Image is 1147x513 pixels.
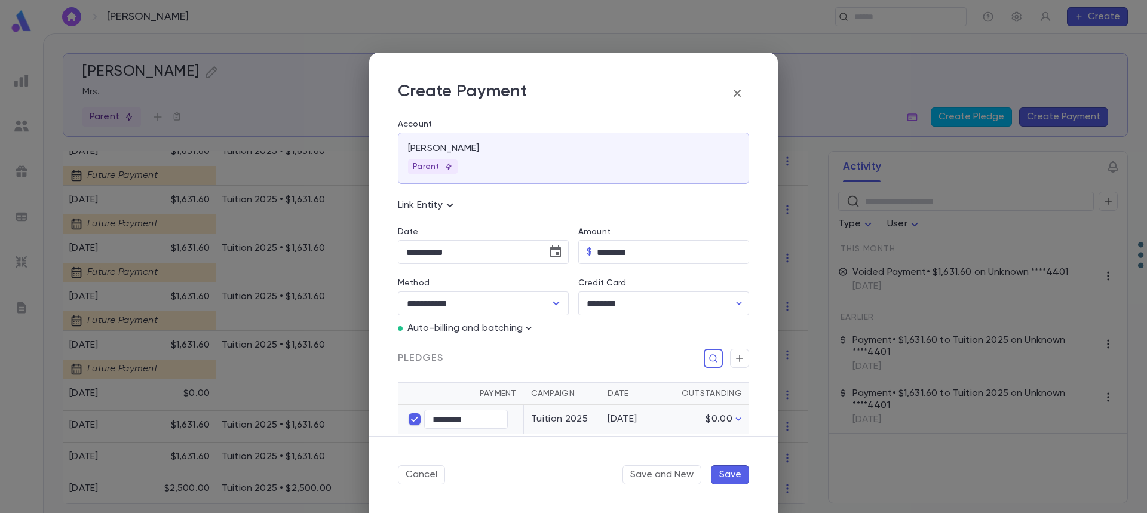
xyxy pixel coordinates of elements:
[524,383,601,405] th: Campaign
[664,405,749,434] td: $0.00
[413,162,453,171] p: Parent
[578,227,611,236] label: Amount
[398,383,524,405] th: Payment
[608,413,657,425] div: [DATE]
[524,405,601,434] td: Tuition 2025
[398,465,445,484] button: Cancel
[622,465,701,484] button: Save and New
[398,119,749,129] label: Account
[544,240,568,264] button: Choose date, selected date is Oct 5, 2025
[600,383,664,405] th: Date
[548,295,565,312] button: Open
[398,352,443,364] span: Pledges
[398,227,569,236] label: Date
[408,159,458,174] div: Parent
[664,383,749,405] th: Outstanding
[398,198,457,213] p: Link Entity
[578,278,627,288] label: Credit Card
[408,143,479,155] p: [PERSON_NAME]
[398,81,527,105] p: Create Payment
[407,322,523,334] p: Auto-billing and batching
[587,246,592,258] p: $
[398,278,430,288] label: Method
[711,465,749,484] button: Save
